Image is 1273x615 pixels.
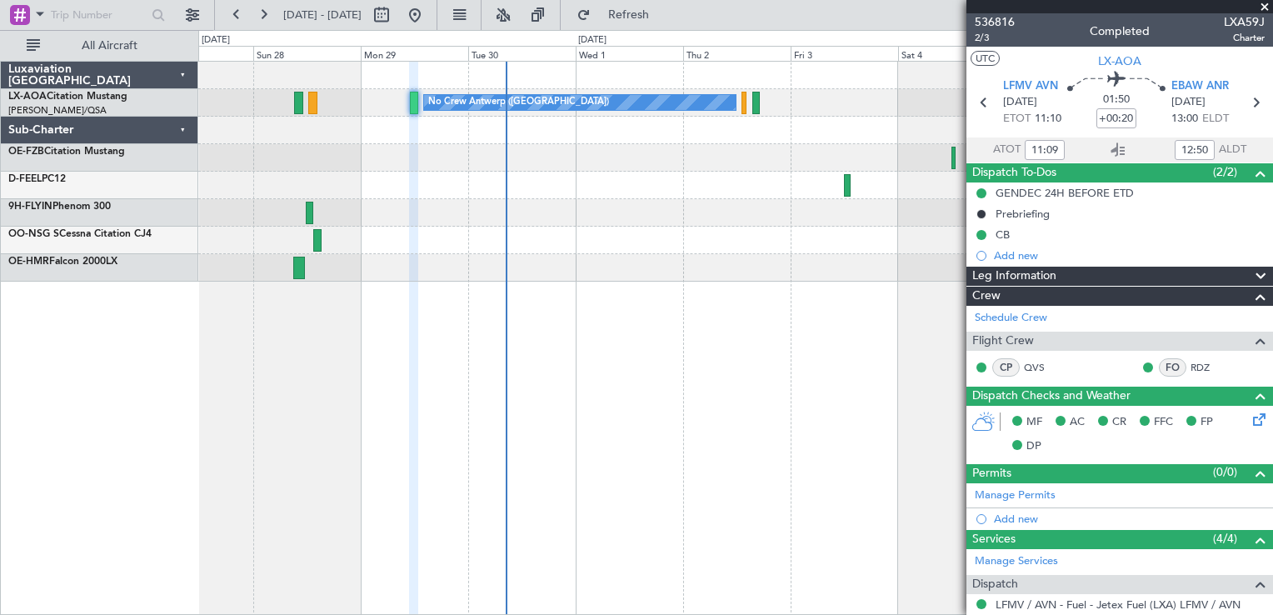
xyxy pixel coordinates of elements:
[993,142,1021,158] span: ATOT
[1003,78,1058,95] span: LFMV AVN
[283,7,362,22] span: [DATE] - [DATE]
[1213,163,1237,181] span: (2/2)
[975,310,1047,327] a: Schedule Crew
[972,287,1001,306] span: Crew
[361,46,468,61] div: Mon 29
[8,104,107,117] a: [PERSON_NAME]/QSA
[996,227,1010,242] div: CB
[8,257,117,267] a: OE-HMRFalcon 2000LX
[578,33,607,47] div: [DATE]
[8,147,125,157] a: OE-FZBCitation Mustang
[569,2,669,28] button: Refresh
[1219,142,1246,158] span: ALDT
[972,332,1034,351] span: Flight Crew
[8,174,66,184] a: D-FEELPC12
[1171,111,1198,127] span: 13:00
[147,46,254,61] div: Sat 27
[1024,360,1061,375] a: QVS
[683,46,791,61] div: Thu 2
[18,32,181,59] button: All Aircraft
[8,174,42,184] span: D-FEEL
[594,9,664,21] span: Refresh
[8,229,152,239] a: OO-NSG SCessna Citation CJ4
[1090,22,1150,40] div: Completed
[992,358,1020,377] div: CP
[43,40,176,52] span: All Aircraft
[898,46,1006,61] div: Sat 4
[1035,111,1061,127] span: 11:10
[202,33,230,47] div: [DATE]
[253,46,361,61] div: Sun 28
[1154,414,1173,431] span: FFC
[996,186,1134,200] div: GENDEC 24H BEFORE ETD
[428,90,609,115] div: No Crew Antwerp ([GEOGRAPHIC_DATA])
[51,2,147,27] input: Trip Number
[1191,360,1228,375] a: RDZ
[972,464,1011,483] span: Permits
[8,92,47,102] span: LX-AOA
[8,147,44,157] span: OE-FZB
[972,267,1056,286] span: Leg Information
[1171,78,1229,95] span: EBAW ANR
[1026,414,1042,431] span: MF
[1003,111,1031,127] span: ETOT
[1112,414,1126,431] span: CR
[8,202,52,212] span: 9H-FLYIN
[994,248,1265,262] div: Add new
[1003,94,1037,111] span: [DATE]
[1098,52,1141,70] span: LX-AOA
[8,229,59,239] span: OO-NSG S
[975,31,1015,45] span: 2/3
[994,512,1265,526] div: Add new
[1202,111,1229,127] span: ELDT
[972,575,1018,594] span: Dispatch
[975,553,1058,570] a: Manage Services
[1159,358,1186,377] div: FO
[972,387,1131,406] span: Dispatch Checks and Weather
[975,13,1015,31] span: 536816
[1224,13,1265,31] span: LXA59J
[8,202,111,212] a: 9H-FLYINPhenom 300
[975,487,1056,504] a: Manage Permits
[1171,94,1206,111] span: [DATE]
[972,163,1056,182] span: Dispatch To-Dos
[1201,414,1213,431] span: FP
[972,530,1016,549] span: Services
[8,257,49,267] span: OE-HMR
[468,46,576,61] div: Tue 30
[1103,92,1130,108] span: 01:50
[1224,31,1265,45] span: Charter
[576,46,683,61] div: Wed 1
[971,51,1000,66] button: UTC
[8,92,127,102] a: LX-AOACitation Mustang
[1026,438,1041,455] span: DP
[996,597,1241,612] a: LFMV / AVN - Fuel - Jetex Fuel (LXA) LFMV / AVN
[1213,463,1237,481] span: (0/0)
[791,46,898,61] div: Fri 3
[1213,530,1237,547] span: (4/4)
[996,207,1050,221] div: Prebriefing
[1175,140,1215,160] input: --:--
[1025,140,1065,160] input: --:--
[1070,414,1085,431] span: AC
